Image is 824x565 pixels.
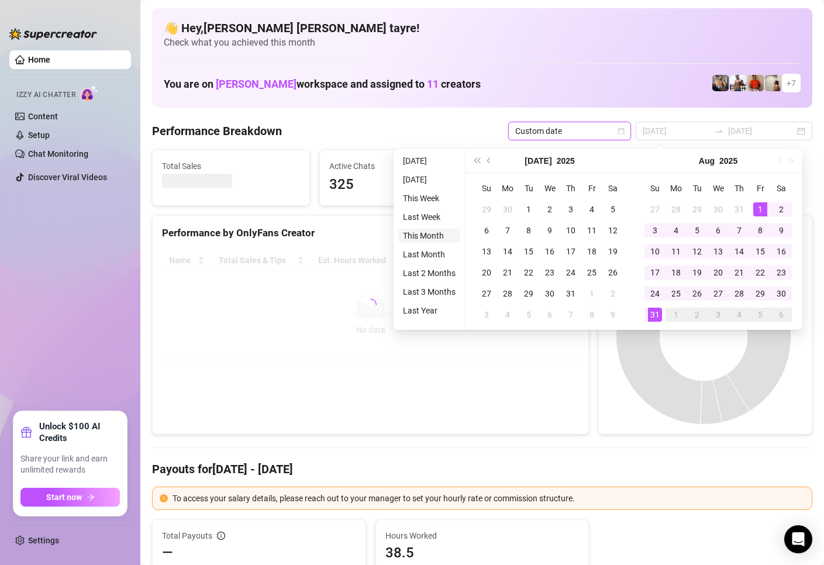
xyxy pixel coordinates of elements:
div: 13 [711,244,725,259]
div: 22 [753,266,767,280]
td: 2025-07-22 [518,262,539,283]
div: 2 [543,202,557,216]
div: 11 [669,244,683,259]
div: 15 [522,244,536,259]
div: 20 [711,266,725,280]
li: Last Month [398,247,460,261]
td: 2025-08-08 [750,220,771,241]
td: 2025-08-05 [518,304,539,325]
th: Tu [687,178,708,199]
td: 2025-08-12 [687,241,708,262]
td: 2025-09-02 [687,304,708,325]
td: 2025-07-28 [666,199,687,220]
li: Last 3 Months [398,285,460,299]
div: 12 [690,244,704,259]
div: 3 [648,223,662,237]
td: 2025-07-18 [581,241,602,262]
span: 325 [329,174,467,196]
th: We [539,178,560,199]
span: Total Sales [162,160,300,173]
input: Start date [643,125,709,137]
div: 12 [606,223,620,237]
td: 2025-08-04 [497,304,518,325]
td: 2025-07-25 [581,262,602,283]
div: 4 [732,308,746,322]
td: 2025-07-31 [560,283,581,304]
div: 6 [543,308,557,322]
div: 25 [585,266,599,280]
div: 22 [522,266,536,280]
td: 2025-07-09 [539,220,560,241]
div: 23 [543,266,557,280]
td: 2025-09-03 [708,304,729,325]
td: 2025-08-06 [708,220,729,241]
button: Choose a month [699,149,715,173]
td: 2025-07-06 [476,220,497,241]
button: Choose a year [719,149,737,173]
div: 5 [606,202,620,216]
td: 2025-07-03 [560,199,581,220]
div: 29 [690,202,704,216]
td: 2025-08-06 [539,304,560,325]
div: 11 [585,223,599,237]
span: Total Payouts [162,529,212,542]
td: 2025-08-07 [560,304,581,325]
div: 31 [564,287,578,301]
div: 27 [480,287,494,301]
a: Home [28,55,50,64]
div: To access your salary details, please reach out to your manager to set your hourly rate or commis... [173,492,805,505]
td: 2025-07-29 [687,199,708,220]
div: 7 [732,223,746,237]
td: 2025-07-05 [602,199,623,220]
div: 30 [543,287,557,301]
td: 2025-08-03 [476,304,497,325]
td: 2025-08-05 [687,220,708,241]
div: 29 [480,202,494,216]
div: 7 [501,223,515,237]
div: 9 [543,223,557,237]
strong: Unlock $100 AI Credits [39,421,120,444]
span: Custom date [515,122,624,140]
td: 2025-08-14 [729,241,750,262]
th: Th [729,178,750,199]
div: 2 [606,287,620,301]
td: 2025-08-03 [644,220,666,241]
button: Previous month (PageUp) [483,149,496,173]
td: 2025-09-06 [771,304,792,325]
td: 2025-07-24 [560,262,581,283]
span: [PERSON_NAME] [216,78,296,90]
td: 2025-08-11 [666,241,687,262]
div: 7 [564,308,578,322]
td: 2025-08-10 [644,241,666,262]
a: Settings [28,536,59,545]
td: 2025-09-05 [750,304,771,325]
div: 5 [522,308,536,322]
div: 6 [774,308,788,322]
td: 2025-08-30 [771,283,792,304]
div: 4 [669,223,683,237]
div: 28 [501,287,515,301]
h1: You are on workspace and assigned to creators [164,78,481,91]
td: 2025-08-01 [750,199,771,220]
td: 2025-08-07 [729,220,750,241]
a: Discover Viral Videos [28,173,107,182]
td: 2025-06-29 [476,199,497,220]
div: 23 [774,266,788,280]
td: 2025-07-27 [476,283,497,304]
td: 2025-07-01 [518,199,539,220]
a: Chat Monitoring [28,149,88,159]
li: Last Year [398,304,460,318]
th: Su [644,178,666,199]
td: 2025-08-21 [729,262,750,283]
div: 28 [669,202,683,216]
span: Hours Worked [385,529,580,542]
li: Last Week [398,210,460,224]
span: Check what you achieved this month [164,36,801,49]
td: 2025-08-01 [581,283,602,304]
div: 2 [774,202,788,216]
span: Izzy AI Chatter [16,89,75,101]
td: 2025-08-04 [666,220,687,241]
span: Active Chats [329,160,467,173]
div: 6 [480,223,494,237]
td: 2025-07-16 [539,241,560,262]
